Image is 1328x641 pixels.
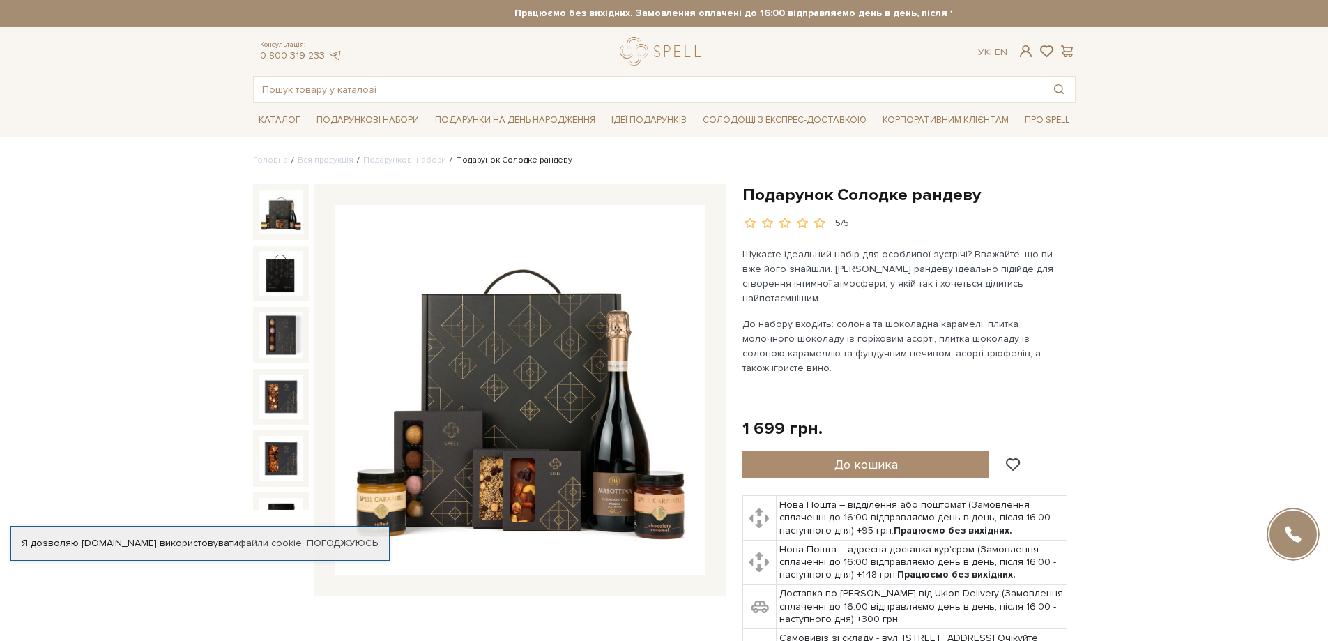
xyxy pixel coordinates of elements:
p: Шукаєте ідеальний набір для особливої зустрічі? Вважайте, що ви вже його знайшли. [PERSON_NAME] р... [742,247,1069,306]
td: Доставка по [PERSON_NAME] від Uklon Delivery (Замовлення сплаченні до 16:00 відправляємо день в д... [777,585,1067,629]
span: Подарункові набори [311,110,425,131]
div: 5/5 [835,217,849,230]
span: До кошика [834,457,898,472]
strong: Працюємо без вихідних. Замовлення оплачені до 16:00 відправляємо день в день, після 16:00 - насту... [376,7,1199,20]
img: Подарунок Солодке рандеву [259,312,303,357]
span: Консультація: [260,40,342,50]
img: Подарунок Солодке рандеву [259,251,303,296]
a: Погоджуюсь [307,537,378,550]
a: telegram [328,50,342,61]
td: Нова Пошта – відділення або поштомат (Замовлення сплаченні до 16:00 відправляємо день в день, піс... [777,496,1067,541]
a: Подарункові набори [363,155,446,165]
b: Працюємо без вихідних. [897,568,1016,580]
span: | [990,46,992,58]
b: Працюємо без вихідних. [894,525,1012,536]
div: 1 699 грн. [742,418,823,439]
p: До набору входить: солона та шоколадна карамелі, плитка молочного шоколаду із горіховим асорті, п... [742,317,1069,375]
button: До кошика [742,451,990,478]
input: Пошук товару у каталозі [254,77,1043,102]
a: En [995,46,1007,58]
span: Каталог [253,110,306,131]
a: Солодощі з експрес-доставкою [697,108,872,132]
a: Корпоративним клієнтам [877,108,1014,132]
td: Нова Пошта – адресна доставка кур'єром (Замовлення сплаченні до 16:00 відправляємо день в день, п... [777,540,1067,585]
span: Про Spell [1019,110,1075,131]
span: Подарунки на День народження [429,110,601,131]
li: Подарунок Солодке рандеву [446,154,572,167]
a: Головна [253,155,288,165]
div: Я дозволяю [DOMAIN_NAME] використовувати [11,537,389,550]
a: файли cookie [238,537,302,549]
img: Подарунок Солодке рандеву [335,205,705,575]
div: Ук [978,46,1007,59]
img: Подарунок Солодке рандеву [259,436,303,481]
a: Вся продукція [298,155,353,165]
button: Пошук товару у каталозі [1043,77,1075,102]
a: 0 800 319 233 [260,50,325,61]
img: Подарунок Солодке рандеву [259,375,303,419]
a: logo [620,37,707,66]
span: Ідеї подарунків [606,110,692,131]
img: Подарунок Солодке рандеву [259,190,303,234]
img: Подарунок Солодке рандеву [259,498,303,543]
h1: Подарунок Солодке рандеву [742,184,1076,206]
